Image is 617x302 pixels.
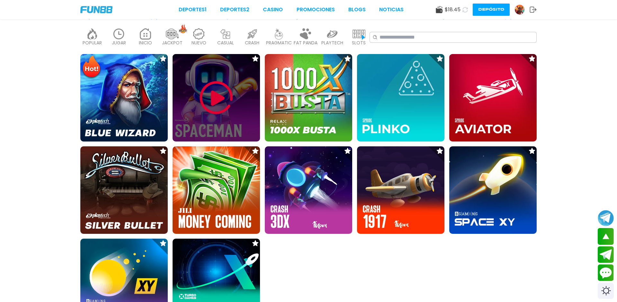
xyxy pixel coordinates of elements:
img: Aviator [449,54,537,142]
img: new_light.webp [192,28,205,40]
img: Plinko [357,54,444,142]
p: PLAYTECH [321,40,343,46]
img: Company Logo [80,6,112,13]
img: Crash 3DX [265,146,352,234]
p: PRAGMATIC [266,40,292,46]
p: INICIO [139,40,152,46]
img: Silver Bullet [80,146,168,234]
p: JUGAR [112,40,126,46]
img: Blue Wizard / FIREBLAZE [80,54,168,142]
a: CASINO [263,6,283,14]
img: Crash 1917 [357,146,444,234]
a: NOTICIAS [379,6,404,14]
button: scroll up [598,228,614,245]
p: CASUAL [217,40,234,46]
button: Contact customer service [598,264,614,281]
img: Money Coming [173,146,260,234]
p: CRASH [245,40,259,46]
button: Join telegram channel [598,210,614,226]
span: $ 18.45 [445,6,461,14]
img: slots_light.webp [353,28,365,40]
p: FAT PANDA [294,40,317,46]
img: popular_light.webp [86,28,99,40]
img: hot [179,24,187,33]
img: Avatar [515,5,524,14]
img: Play Game [197,78,236,117]
a: Promociones [297,6,335,14]
p: JACKPOT [162,40,183,46]
img: Space XY [449,146,537,234]
img: 1000x Busta [265,54,352,142]
a: Avatar [514,5,530,15]
img: casual_light.webp [219,28,232,40]
img: Hot [81,55,102,80]
p: POPULAR [83,40,102,46]
img: crash_light.webp [246,28,259,40]
button: Join telegram [598,246,614,263]
div: Switch theme [598,283,614,299]
img: recent_light.webp [112,28,125,40]
img: playtech_light.webp [326,28,339,40]
p: NUEVO [192,40,206,46]
button: Depósito [473,4,510,16]
a: Deportes1 [179,6,207,14]
img: home_light.webp [139,28,152,40]
a: BLOGS [348,6,366,14]
p: SLOTS [352,40,366,46]
img: pragmatic_light.webp [273,28,285,40]
img: jackpot_light.webp [166,28,179,40]
a: Deportes2 [220,6,249,14]
img: fat_panda_light.webp [299,28,312,40]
